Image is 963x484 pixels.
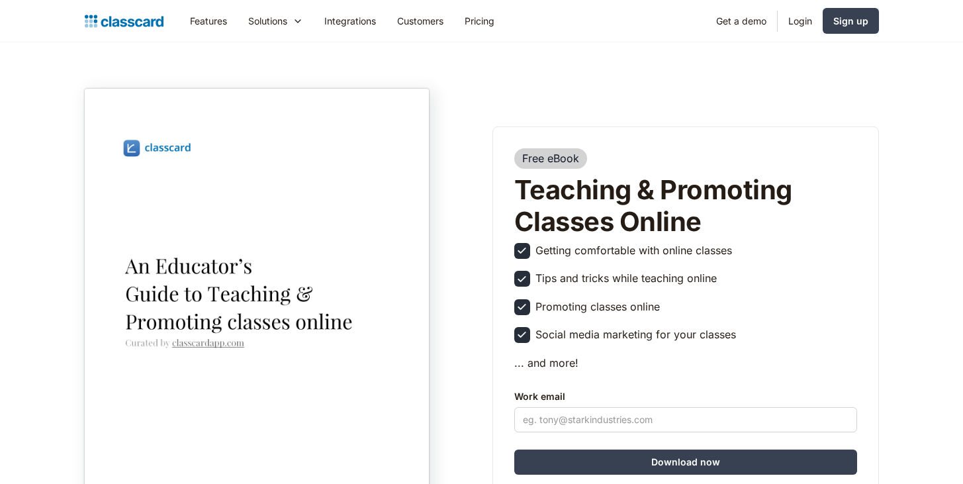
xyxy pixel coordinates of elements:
div: Free eBook [522,152,579,165]
div: Sign up [833,14,868,28]
a: Customers [387,6,454,36]
a: Get a demo [706,6,777,36]
div: Solutions [248,14,287,28]
input: Download now [514,450,857,475]
a: Integrations [314,6,387,36]
a: home [85,12,163,30]
div: Promoting classes online [535,299,660,314]
a: Pricing [454,6,505,36]
label: Work email [514,389,857,405]
div: Social media marketing for your classes [535,327,736,342]
strong: Teaching & Promoting Classes Online [514,173,792,238]
div: Solutions [238,6,314,36]
form: eBook Form [514,383,857,475]
div: ... and more! [514,356,578,370]
a: Features [179,6,238,36]
div: Tips and tricks while teaching online [535,271,717,285]
a: Sign up [823,8,879,34]
input: eg. tony@starkindustries.com [514,407,857,432]
a: Login [778,6,823,36]
div: Getting comfortable with online classes [535,243,732,258]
